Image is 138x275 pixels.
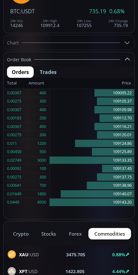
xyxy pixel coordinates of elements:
[50,164,134,173] div: 109137.45
[7,114,21,122] div: 0.00183
[40,19,59,28] div: 109912.4
[7,198,19,206] div: 0.0449
[50,190,134,198] div: 109140.07
[39,106,46,114] div: 400
[7,131,21,139] div: 0.00275
[63,228,88,239] button: forex
[50,173,134,182] div: 109137.75
[40,68,57,76] span: Trades
[50,181,134,190] div: 109138.96
[37,156,46,164] div: 3000
[12,68,29,76] span: Orders
[19,251,39,258] span: :USD
[39,97,46,105] div: 300
[37,139,46,148] div: 1200
[50,156,134,165] div: 109133.35
[76,19,92,23] div: 24h Low
[4,36,134,50] div: Chart
[7,79,29,87] div: Total
[19,268,38,275] span: :USD
[35,66,61,78] button: Trades
[50,198,134,207] div: 109143.20
[10,19,24,28] div: 14246
[88,228,131,239] button: commodities
[19,252,29,258] b: XAU
[44,79,131,87] div: Price
[66,268,85,275] b: 1422.805
[39,89,46,97] div: 400
[7,123,21,131] div: 0.00367
[108,19,128,28] div: 735.19
[19,268,27,274] b: XPT
[10,8,20,15] span: BTC
[40,19,59,23] div: 24h High
[39,181,46,190] div: 700
[7,228,35,239] button: crypto
[50,131,134,139] div: 109120.01
[7,139,17,148] div: 0.011
[50,114,134,123] div: 109112.70
[50,148,134,156] div: 109125.89
[37,190,46,198] div: 1800
[7,173,21,181] div: 0.00275
[37,198,46,206] div: 4900
[39,148,46,156] div: 500
[7,106,21,114] div: 0.00367
[76,19,92,28] div: 107255
[39,123,46,131] div: 400
[109,9,125,14] span: 0.68%
[7,181,21,190] div: 0.00641
[50,97,134,106] div: 109105.37
[29,79,44,87] div: Amount
[39,173,46,181] div: 300
[112,252,125,258] b: 0.88%
[50,89,134,97] div: 109095.22
[7,156,21,164] div: 0.02749
[4,52,134,66] div: Order Book
[39,131,46,139] div: 300
[50,106,134,114] div: 109109.98
[20,8,35,15] span: :USDT
[7,190,21,198] div: 0.01649
[50,139,134,148] div: 109124.86
[50,123,134,131] div: 109116.21
[7,89,21,97] div: 0.00367
[89,9,106,14] span: 735.19
[35,228,62,239] button: stocks
[39,164,46,173] div: 100
[108,19,128,23] div: 24h Change
[112,268,125,274] b: 4.44%
[7,66,34,78] button: Orders
[7,148,21,156] div: 0.00458
[7,164,21,173] div: 0.00092
[39,114,46,122] div: 200
[66,251,85,258] b: 3475.705
[10,19,24,23] div: 24h Vol.
[7,97,21,105] div: 0.00275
